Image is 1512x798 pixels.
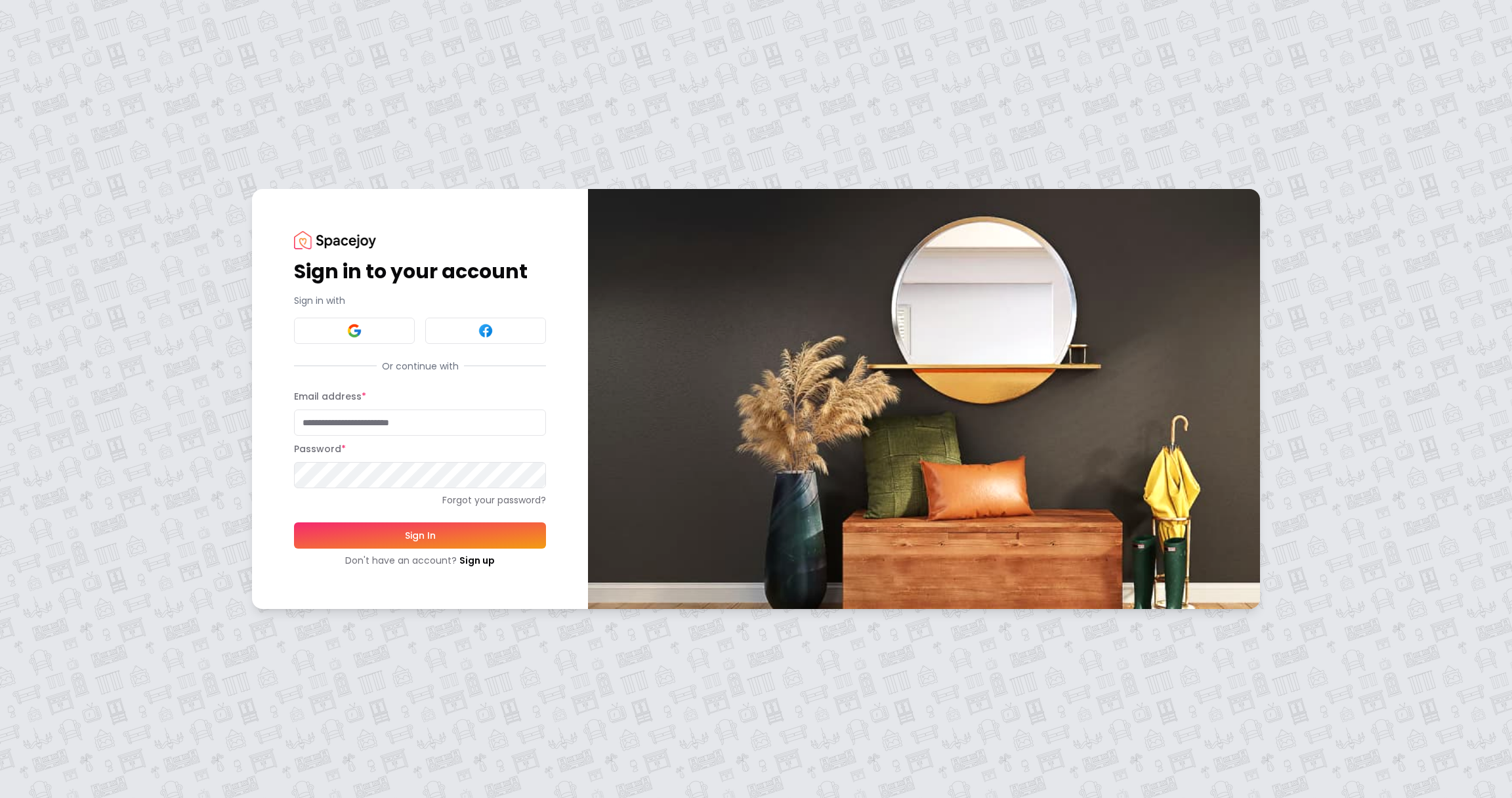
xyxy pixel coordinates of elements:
[588,189,1260,608] img: banner
[294,554,546,567] div: Don't have an account?
[377,360,464,373] span: Or continue with
[459,554,495,567] a: Sign up
[294,260,546,283] h1: Sign in to your account
[294,442,346,455] label: Password
[294,522,546,549] button: Sign In
[294,390,366,403] label: Email address
[294,231,376,249] img: Spacejoy Logo
[294,294,546,307] p: Sign in with
[346,323,362,339] img: Google signin
[478,323,493,339] img: Facebook signin
[294,493,546,507] a: Forgot your password?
